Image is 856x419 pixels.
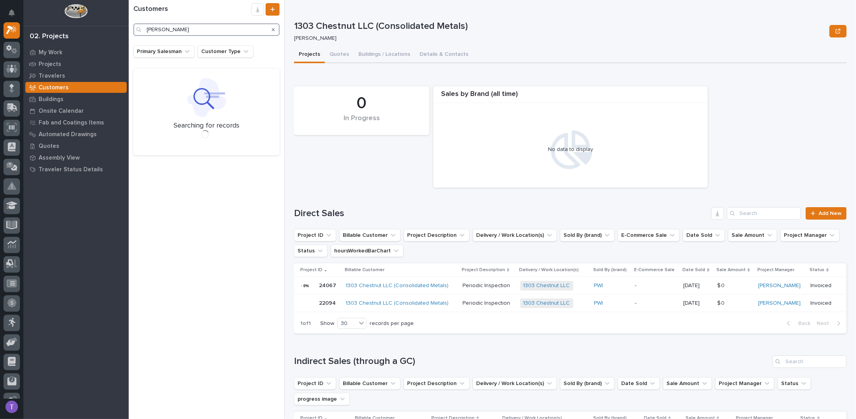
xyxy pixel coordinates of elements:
p: [DATE] [683,282,711,289]
a: Add New [806,207,847,220]
span: Back [794,320,810,327]
p: Searching for records [174,122,239,130]
button: E-Commerce Sale [618,229,680,241]
a: Buildings [23,93,129,105]
a: Traveler Status Details [23,163,129,175]
button: Quotes [325,47,354,63]
div: Sales by Brand (all time) [433,90,708,103]
button: Date Sold [683,229,725,241]
button: Sold By (brand) [560,377,615,390]
div: 0 [307,94,416,113]
p: Status [810,266,824,274]
a: Automated Drawings [23,128,129,140]
input: Search [773,355,847,368]
button: Project ID [294,229,336,241]
p: Invoiced [810,282,834,289]
p: My Work [39,49,62,56]
p: 24067 [319,281,338,289]
button: Sale Amount [728,229,777,241]
p: Billable Customer [345,266,385,274]
input: Search [133,23,280,36]
button: Status [778,377,811,390]
tr: 2406724067 1303 Chestnut LLC (Consolidated Metals) Periodic InspectionPeriodic Inspection 1303 Ch... [294,277,847,295]
button: Delivery / Work Location(s) [473,377,557,390]
button: progress image [294,393,350,405]
p: Traveler Status Details [39,166,103,173]
a: 1303 Chestnut LLC (Consolidated Metals) [346,282,448,289]
button: Notifications [4,5,20,21]
button: Project Description [404,229,470,241]
a: Fab and Coatings Items [23,117,129,128]
a: Onsite Calendar [23,105,129,117]
p: Quotes [39,143,59,150]
p: [PERSON_NAME] [294,35,823,42]
p: $ 0 [717,298,726,307]
p: Projects [39,61,61,68]
h1: Direct Sales [294,208,708,219]
p: - [635,282,677,289]
button: Back [781,320,813,327]
h1: Indirect Sales (through a GC) [294,356,769,367]
button: Status [294,245,328,257]
p: Sale Amount [716,266,746,274]
a: 1303 Chestnut LLC [523,300,570,307]
button: hoursWorkedBarChart [331,245,404,257]
button: Projects [294,47,325,63]
h1: Customers [133,5,252,14]
button: Project Manager [715,377,774,390]
p: Delivery / Work Location(s) [519,266,579,274]
p: Show [320,320,334,327]
span: Add New [819,211,842,216]
p: 22094 [319,298,337,307]
tr: 2209422094 1303 Chestnut LLC (Consolidated Metals) Periodic InspectionPeriodic Inspection 1303 Ch... [294,295,847,312]
p: Project ID [300,266,323,274]
a: Quotes [23,140,129,152]
p: Automated Drawings [39,131,97,138]
p: Project Description [462,266,505,274]
div: 30 [338,320,356,328]
button: Billable Customer [339,377,401,390]
a: [PERSON_NAME] [758,282,801,289]
div: 02. Projects [30,32,69,41]
p: Fab and Coatings Items [39,119,104,126]
button: Delivery / Work Location(s) [473,229,557,241]
button: Sale Amount [663,377,712,390]
button: Date Sold [618,377,660,390]
p: Customers [39,84,69,91]
button: Details & Contacts [415,47,473,63]
p: 1 of 1 [294,314,317,333]
a: 1303 Chestnut LLC [523,282,570,289]
a: PWI [594,300,603,307]
button: users-avatar [4,399,20,415]
button: Project Manager [780,229,840,241]
div: Notifications [10,9,20,22]
img: Workspace Logo [64,4,87,18]
p: Invoiced [810,300,834,307]
button: Primary Salesman [133,45,195,58]
a: My Work [23,46,129,58]
a: Customers [23,82,129,93]
button: Billable Customer [339,229,401,241]
a: Assembly View [23,152,129,163]
a: Travelers [23,70,129,82]
p: Travelers [39,73,65,80]
p: $ 0 [717,281,726,289]
button: Sold By (brand) [560,229,615,241]
input: Search [727,207,801,220]
p: Project Manager [757,266,794,274]
p: [DATE] [683,300,711,307]
a: 1303 Chestnut LLC (Consolidated Metals) [346,300,448,307]
p: Sold By (brand) [593,266,627,274]
p: Periodic Inspection [463,281,512,289]
button: Project Description [404,377,470,390]
p: Onsite Calendar [39,108,84,115]
p: 1303 Chestnut LLC (Consolidated Metals) [294,21,826,32]
p: Date Sold [682,266,705,274]
p: Buildings [39,96,64,103]
p: Assembly View [39,154,80,162]
p: - [635,300,677,307]
p: Periodic Inspection [463,298,512,307]
button: Project ID [294,377,336,390]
